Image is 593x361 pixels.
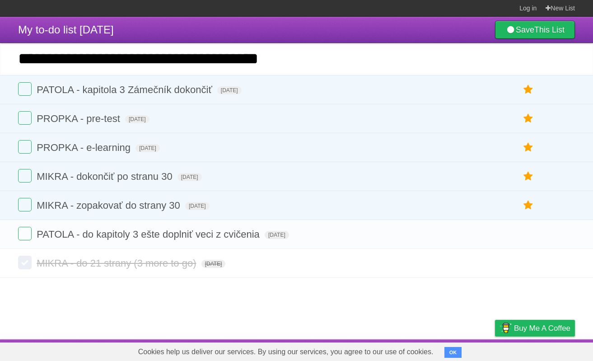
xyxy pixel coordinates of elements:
[37,142,133,153] span: PROPKA - e-learning
[18,256,32,269] label: Done
[520,140,537,155] label: Star task
[405,342,441,359] a: Developers
[520,82,537,97] label: Star task
[18,23,114,36] span: My to-do list [DATE]
[520,169,537,184] label: Star task
[520,111,537,126] label: Star task
[37,84,215,95] span: PATOLA - kapitola 3 Zámečník dokončiť
[185,202,210,210] span: [DATE]
[37,229,262,240] span: PATOLA - do kapitoly 3 ešte doplniť veci z cvičenia
[217,86,242,94] span: [DATE]
[444,347,462,358] button: OK
[534,25,565,34] b: This List
[201,260,226,268] span: [DATE]
[453,342,472,359] a: Terms
[125,115,149,123] span: [DATE]
[18,82,32,96] label: Done
[495,320,575,337] a: Buy me a coffee
[483,342,507,359] a: Privacy
[18,140,32,154] label: Done
[265,231,289,239] span: [DATE]
[37,113,122,124] span: PROPKA - pre-test
[18,169,32,183] label: Done
[37,200,182,211] span: MIKRA - zopakovať do strany 30
[518,342,575,359] a: Suggest a feature
[520,198,537,213] label: Star task
[375,342,394,359] a: About
[18,198,32,211] label: Done
[514,320,570,336] span: Buy me a coffee
[18,111,32,125] label: Done
[37,171,175,182] span: MIKRA - dokončiť po stranu 30
[37,258,198,269] span: MIKRA - do 21 strany (3 more to go)
[135,144,160,152] span: [DATE]
[18,227,32,240] label: Done
[500,320,512,336] img: Buy me a coffee
[177,173,202,181] span: [DATE]
[495,21,575,39] a: SaveThis List
[129,343,443,361] span: Cookies help us deliver our services. By using our services, you agree to our use of cookies.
